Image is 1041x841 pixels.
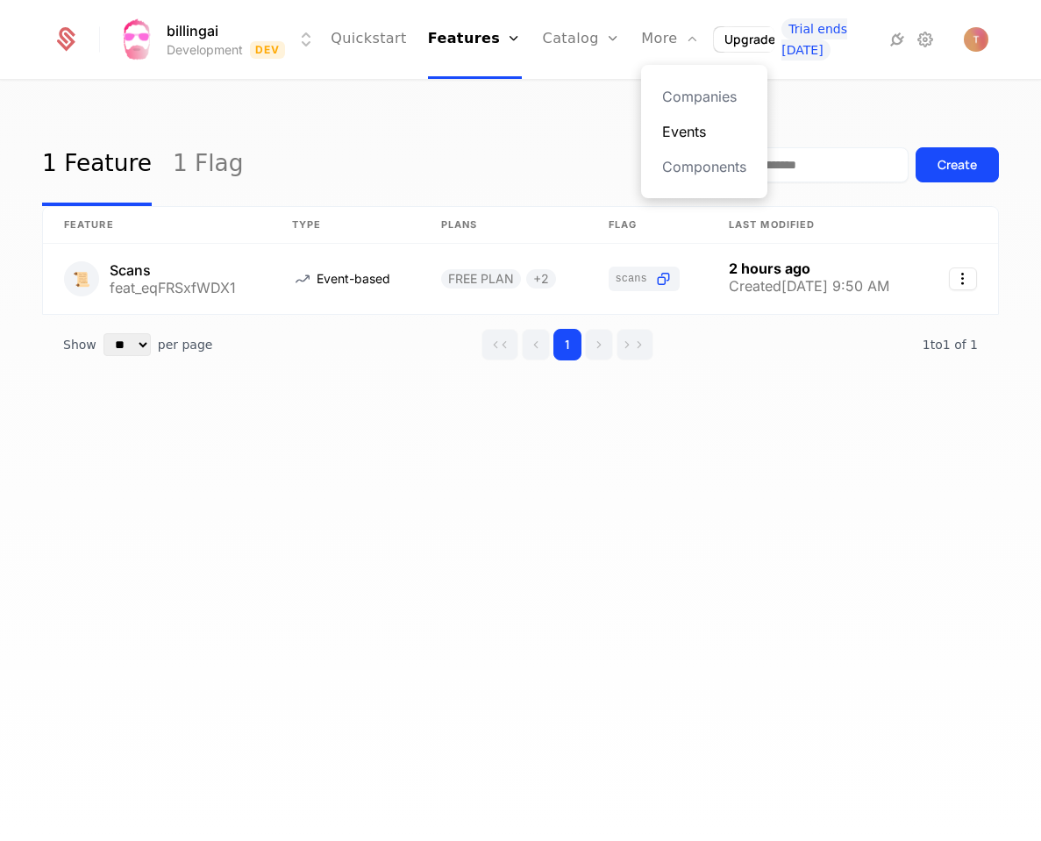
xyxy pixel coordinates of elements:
button: Create [916,147,999,182]
a: Components [662,156,746,177]
button: Go to previous page [522,329,550,360]
button: Select action [949,267,977,290]
a: Events [662,121,746,142]
div: Table pagination [42,315,999,374]
button: Go to first page [481,329,518,360]
span: Show [63,336,96,353]
button: Upgrade [714,27,786,52]
select: Select page size [103,333,151,356]
span: Dev [250,41,286,59]
th: Last Modified [708,207,923,244]
span: billingai [167,20,218,41]
div: Create [938,156,977,174]
a: Companies [662,86,746,107]
a: 1 Feature [42,124,152,206]
div: Page navigation [481,329,653,360]
a: 1 Flag [173,124,244,206]
span: 1 [923,338,978,352]
th: Type [271,207,420,244]
button: Go to last page [617,329,653,360]
a: Integrations [887,29,908,50]
th: Feature [43,207,271,244]
th: Flag [588,207,708,244]
a: Trial ends [DATE] [781,18,880,61]
button: Go to page 1 [553,329,581,360]
button: Select environment [121,20,317,59]
button: Go to next page [585,329,613,360]
span: 1 to 1 of [923,338,970,352]
button: Open user button [964,27,988,52]
span: Trial ends [DATE] [781,18,847,61]
th: Plans [420,207,588,244]
img: Tiago [964,27,988,52]
a: Settings [915,29,936,50]
img: billingai [116,18,158,61]
span: per page [158,336,213,353]
div: Development [167,41,243,59]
